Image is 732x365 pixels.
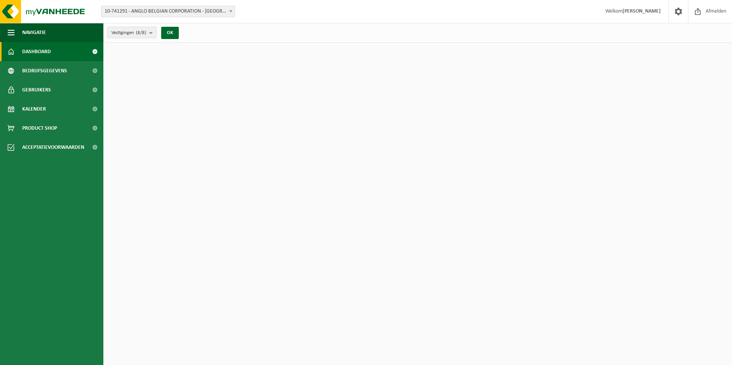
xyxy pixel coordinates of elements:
[22,42,51,61] span: Dashboard
[107,27,157,38] button: Vestigingen(8/8)
[623,8,661,14] strong: [PERSON_NAME]
[111,27,146,39] span: Vestigingen
[22,119,57,138] span: Product Shop
[22,80,51,99] span: Gebruikers
[22,99,46,119] span: Kalender
[22,138,84,157] span: Acceptatievoorwaarden
[136,30,146,35] count: (8/8)
[22,23,46,42] span: Navigatie
[101,6,235,17] span: 10-741291 - ANGLO BELGIAN CORPORATION - GENT
[22,61,67,80] span: Bedrijfsgegevens
[161,27,179,39] button: OK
